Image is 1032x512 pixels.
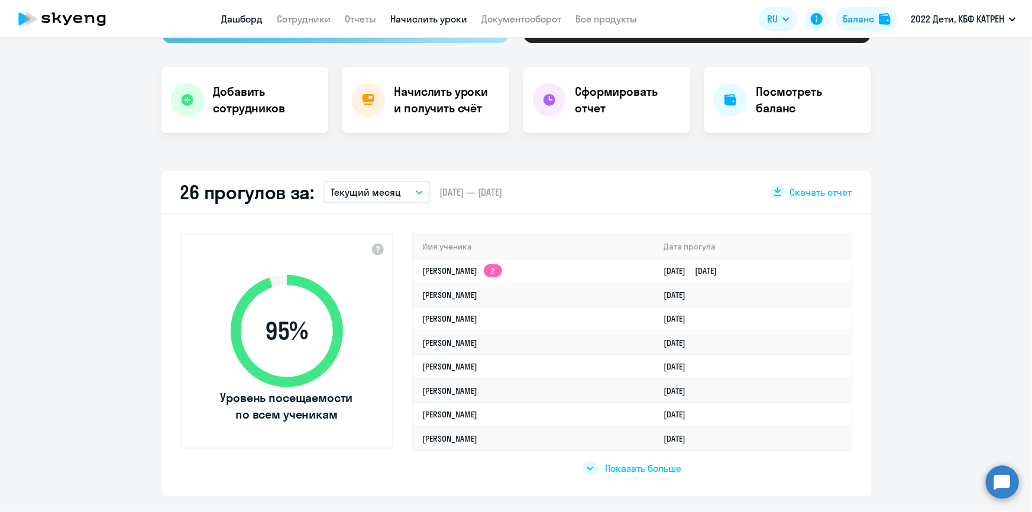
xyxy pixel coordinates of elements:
[423,433,478,444] a: [PERSON_NAME]
[664,361,695,372] a: [DATE]
[423,361,478,372] a: [PERSON_NAME]
[664,409,695,420] a: [DATE]
[836,7,898,31] button: Балансbalance
[664,313,695,324] a: [DATE]
[879,13,891,25] img: balance
[423,338,478,348] a: [PERSON_NAME]
[664,265,726,276] a: [DATE][DATE]
[331,185,401,199] p: Текущий месяц
[394,83,497,116] h4: Начислить уроки и получить счёт
[843,12,874,26] div: Баланс
[439,186,502,199] span: [DATE] — [DATE]
[277,13,331,25] a: Сотрудники
[482,13,562,25] a: Документооборот
[423,409,478,420] a: [PERSON_NAME]
[213,83,319,116] h4: Добавить сотрудников
[605,462,681,475] span: Показать больше
[219,390,355,423] span: Уровень посещаемости по всем ученикам
[664,290,695,300] a: [DATE]
[575,83,681,116] h4: Сформировать отчет
[423,313,478,324] a: [PERSON_NAME]
[664,338,695,348] a: [DATE]
[219,317,355,345] span: 95 %
[484,264,502,277] app-skyeng-badge: 2
[905,5,1022,33] button: 2022 Дети, КБФ КАТРЕН
[576,13,638,25] a: Все продукты
[423,290,478,300] a: [PERSON_NAME]
[759,7,798,31] button: RU
[180,180,315,204] h2: 26 прогулов за:
[413,235,655,259] th: Имя ученика
[345,13,377,25] a: Отчеты
[767,12,778,26] span: RU
[756,83,862,116] h4: Посмотреть баланс
[664,433,695,444] a: [DATE]
[423,265,502,276] a: [PERSON_NAME]2
[222,13,263,25] a: Дашборд
[423,385,478,396] a: [PERSON_NAME]
[790,186,852,199] span: Скачать отчет
[323,181,430,203] button: Текущий месяц
[654,235,850,259] th: Дата прогула
[664,385,695,396] a: [DATE]
[391,13,468,25] a: Начислить уроки
[911,12,1004,26] p: 2022 Дети, КБФ КАТРЕН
